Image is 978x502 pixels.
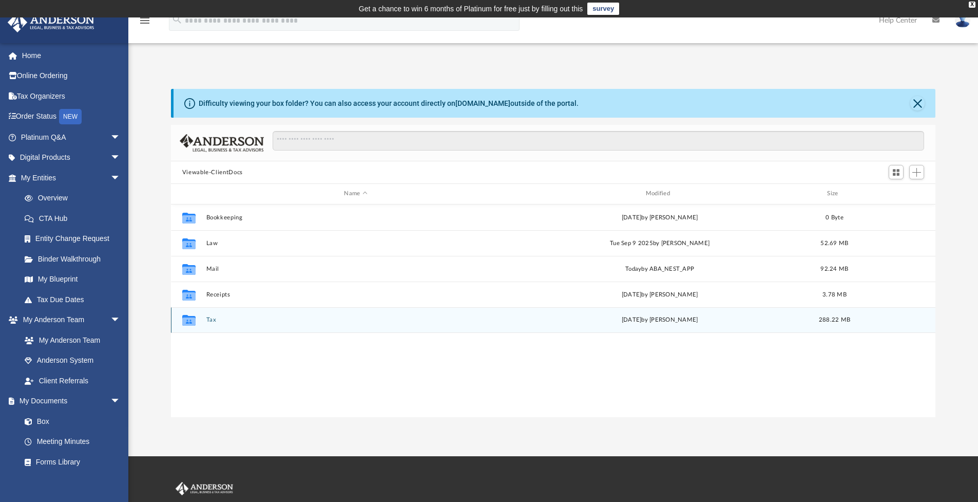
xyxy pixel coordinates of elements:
[510,213,809,222] div: [DATE] by [PERSON_NAME]
[814,189,855,198] div: Size
[969,2,975,8] div: close
[14,432,131,452] a: Meeting Minutes
[110,147,131,169] span: arrow_drop_down
[110,168,131,189] span: arrow_drop_down
[625,266,641,271] span: today
[510,264,809,273] div: by ABA_NEST_APP
[205,189,505,198] div: Name
[176,189,201,198] div: id
[14,289,136,310] a: Tax Due Dates
[510,238,809,248] div: Tue Sep 9 2025 by [PERSON_NAME]
[110,391,131,412] span: arrow_drop_down
[820,266,848,271] span: 92.24 MB
[955,13,970,28] img: User Pic
[820,240,848,246] span: 52.69 MB
[273,131,924,151] input: Search files and folders
[359,3,583,15] div: Get a chance to win 6 months of Platinum for free just by filling out this
[206,291,505,298] button: Receipts
[587,3,619,15] a: survey
[14,411,126,432] a: Box
[171,204,936,417] div: grid
[206,317,505,323] button: Tax
[7,391,131,412] a: My Documentsarrow_drop_down
[174,482,235,495] img: Anderson Advisors Platinum Portal
[14,330,126,350] a: My Anderson Team
[510,290,809,299] div: [DATE] by [PERSON_NAME]
[510,189,810,198] div: Modified
[14,269,131,290] a: My Blueprint
[7,66,136,86] a: Online Ordering
[510,315,809,325] div: [DATE] by [PERSON_NAME]
[14,350,131,371] a: Anderson System
[5,12,98,32] img: Anderson Advisors Platinum Portal
[14,249,136,269] a: Binder Walkthrough
[7,106,136,127] a: Order StatusNEW
[455,99,510,107] a: [DOMAIN_NAME]
[826,214,843,220] span: 0 Byte
[199,98,579,109] div: Difficulty viewing your box folder? You can also access your account directly on outside of the p...
[859,189,931,198] div: id
[182,168,243,177] button: Viewable-ClientDocs
[14,229,136,249] a: Entity Change Request
[909,165,925,179] button: Add
[206,214,505,221] button: Bookkeeping
[14,452,126,472] a: Forms Library
[910,96,925,110] button: Close
[139,20,151,27] a: menu
[139,14,151,27] i: menu
[7,45,136,66] a: Home
[7,168,136,188] a: My Entitiesarrow_drop_down
[110,127,131,148] span: arrow_drop_down
[7,127,136,147] a: Platinum Q&Aarrow_drop_down
[59,109,82,124] div: NEW
[7,147,136,168] a: Digital Productsarrow_drop_down
[14,370,131,391] a: Client Referrals
[822,291,847,297] span: 3.78 MB
[7,86,136,106] a: Tax Organizers
[171,14,183,25] i: search
[14,208,136,229] a: CTA Hub
[206,240,505,247] button: Law
[110,310,131,331] span: arrow_drop_down
[819,317,850,323] span: 288.22 MB
[889,165,904,179] button: Switch to Grid View
[206,266,505,272] button: Mail
[7,310,131,330] a: My Anderson Teamarrow_drop_down
[14,188,136,209] a: Overview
